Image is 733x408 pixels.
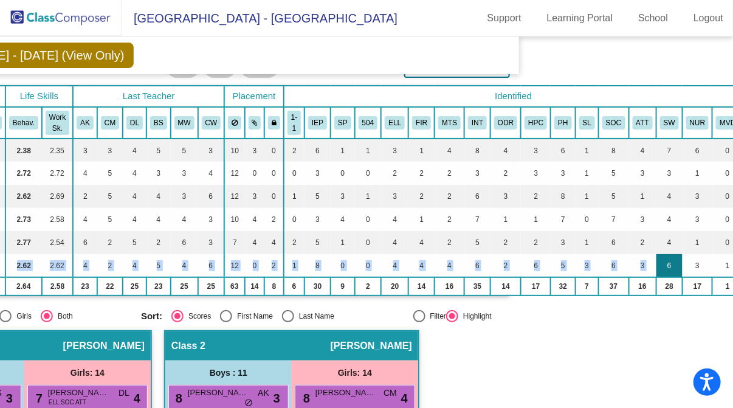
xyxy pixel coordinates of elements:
[73,107,97,139] th: Allison Koepp
[264,185,284,208] td: 0
[656,254,683,277] td: 6
[628,9,678,28] a: School
[198,185,225,208] td: 6
[264,231,284,254] td: 4
[146,162,171,185] td: 3
[686,116,709,130] button: NUR
[305,162,331,185] td: 3
[683,277,713,296] td: 17
[42,277,73,296] td: 2.58
[551,139,575,162] td: 6
[683,208,713,231] td: 3
[331,139,355,162] td: 1
[73,208,97,231] td: 4
[656,185,683,208] td: 4
[551,231,575,254] td: 3
[599,254,629,277] td: 6
[5,139,42,162] td: 2.38
[656,231,683,254] td: 4
[683,162,713,185] td: 1
[146,185,171,208] td: 4
[408,185,435,208] td: 2
[171,185,198,208] td: 3
[331,254,355,277] td: 0
[97,185,123,208] td: 5
[551,208,575,231] td: 7
[490,208,521,231] td: 1
[224,185,245,208] td: 12
[146,208,171,231] td: 4
[464,231,490,254] td: 5
[576,107,599,139] th: School-linked Therapist Scheduled
[381,139,408,162] td: 3
[629,208,656,231] td: 3
[42,185,73,208] td: 2.69
[33,392,43,405] span: 7
[123,162,146,185] td: 4
[274,389,280,407] span: 3
[224,86,284,107] th: Placement
[656,139,683,162] td: 7
[629,231,656,254] td: 2
[141,310,352,322] mat-radio-group: Select an option
[5,231,42,254] td: 2.77
[264,254,284,277] td: 2
[464,254,490,277] td: 6
[171,231,198,254] td: 6
[408,162,435,185] td: 2
[73,277,97,296] td: 23
[123,277,146,296] td: 25
[435,277,464,296] td: 16
[284,185,305,208] td: 1
[232,311,273,322] div: First Name
[264,162,284,185] td: 0
[141,311,162,322] span: Sort:
[264,277,284,296] td: 8
[97,139,123,162] td: 3
[602,116,625,130] button: SOC
[305,107,331,139] th: Individualized Education Plan
[385,116,405,130] button: ELL
[146,139,171,162] td: 5
[245,277,265,296] td: 14
[12,311,32,322] div: Girls
[334,116,351,130] button: SP
[284,254,305,277] td: 1
[537,9,623,28] a: Learning Portal
[245,185,265,208] td: 3
[629,185,656,208] td: 1
[521,254,551,277] td: 6
[576,277,599,296] td: 7
[656,107,683,139] th: Social Worker
[198,162,225,185] td: 4
[458,311,492,322] div: Highlight
[264,139,284,162] td: 0
[435,162,464,185] td: 2
[401,389,408,407] span: 4
[355,139,382,162] td: 1
[521,139,551,162] td: 3
[355,277,382,296] td: 2
[435,231,464,254] td: 2
[331,231,355,254] td: 1
[122,9,397,28] span: [GEOGRAPHIC_DATA] - [GEOGRAPHIC_DATA]
[408,139,435,162] td: 1
[359,116,378,130] button: 504
[525,116,547,130] button: HPC
[629,107,656,139] th: 2 or more attendance letters
[73,162,97,185] td: 4
[576,162,599,185] td: 1
[244,398,253,408] span: do_not_disturb_alt
[292,361,418,385] div: Girls: 14
[490,185,521,208] td: 3
[656,162,683,185] td: 3
[73,185,97,208] td: 2
[5,277,42,296] td: 2.64
[490,107,521,139] th: Pattern of Discipline Referrals
[300,392,310,405] span: 8
[551,185,575,208] td: 8
[134,389,140,407] span: 4
[97,162,123,185] td: 5
[599,185,629,208] td: 5
[305,277,331,296] td: 30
